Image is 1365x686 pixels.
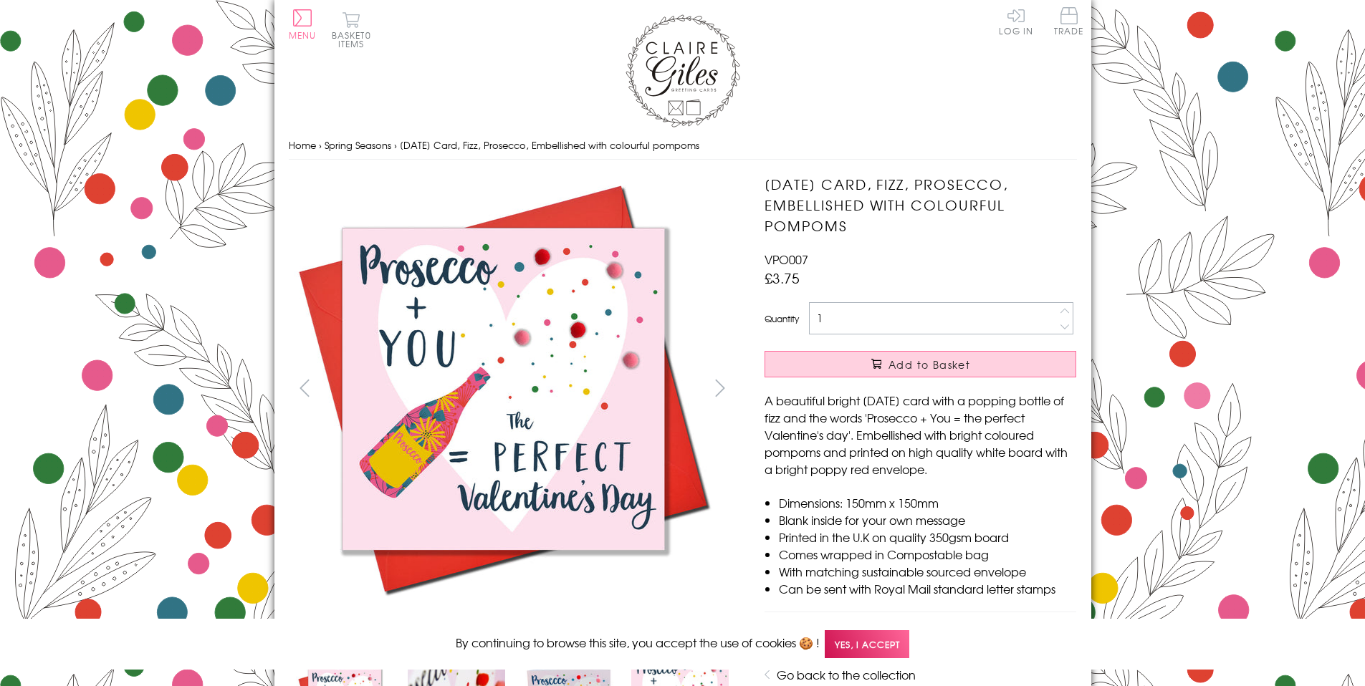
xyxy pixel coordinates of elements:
img: Claire Giles Greetings Cards [626,14,740,127]
button: prev [289,372,321,404]
span: [DATE] Card, Fizz, Prosecco, Embellished with colourful pompoms [400,138,699,152]
a: Trade [1054,7,1084,38]
span: Trade [1054,7,1084,35]
li: With matching sustainable sourced envelope [779,563,1076,580]
span: £3.75 [765,268,800,288]
li: Blank inside for your own message [779,511,1076,528]
a: Log In [999,7,1033,35]
a: Home [289,138,316,152]
button: Add to Basket [765,351,1076,377]
span: Menu [289,29,317,42]
span: VPO007 [765,251,808,268]
label: Quantity [765,312,799,325]
button: Basket0 items [332,11,371,48]
a: Spring Seasons [325,138,391,152]
h1: [DATE] Card, Fizz, Prosecco, Embellished with colourful pompoms [765,174,1076,236]
span: › [319,138,322,152]
span: Add to Basket [889,357,970,372]
li: Printed in the U.K on quality 350gsm board [779,528,1076,546]
img: Valentine's Day Card, Fizz, Prosecco, Embellished with colourful pompoms [736,174,1166,604]
p: A beautiful bright [DATE] card with a popping bottle of fizz and the words 'Prosecco + You = the ... [765,392,1076,478]
li: Can be sent with Royal Mail standard letter stamps [779,580,1076,597]
button: next [704,372,736,404]
li: Comes wrapped in Compostable bag [779,546,1076,563]
li: Dimensions: 150mm x 150mm [779,494,1076,511]
nav: breadcrumbs [289,131,1077,160]
img: Valentine's Day Card, Fizz, Prosecco, Embellished with colourful pompoms [288,174,718,604]
span: 0 items [338,29,371,50]
button: Menu [289,9,317,39]
a: Go back to the collection [777,666,916,683]
span: Yes, I accept [825,630,909,658]
span: › [394,138,397,152]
